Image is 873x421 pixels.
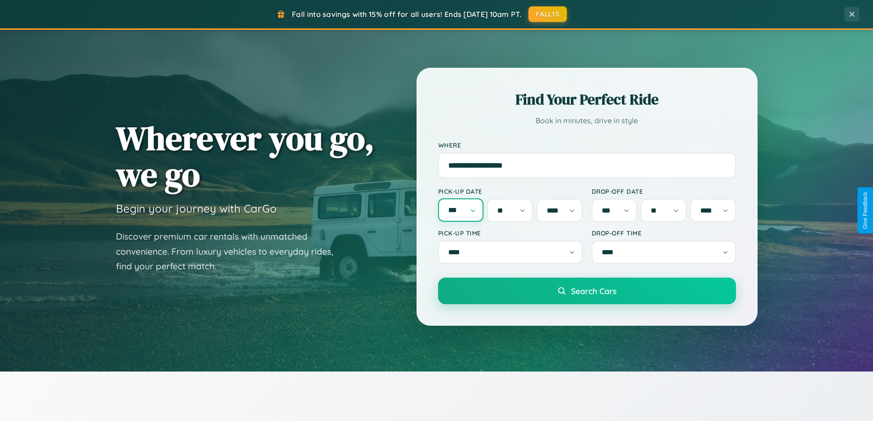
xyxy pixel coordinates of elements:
[592,187,736,195] label: Drop-off Date
[438,89,736,109] h2: Find Your Perfect Ride
[592,229,736,237] label: Drop-off Time
[438,114,736,127] p: Book in minutes, drive in style
[438,278,736,304] button: Search Cars
[438,229,582,237] label: Pick-up Time
[292,10,522,19] span: Fall into savings with 15% off for all users! Ends [DATE] 10am PT.
[438,187,582,195] label: Pick-up Date
[571,286,616,296] span: Search Cars
[862,192,868,229] div: Give Feedback
[116,229,345,274] p: Discover premium car rentals with unmatched convenience. From luxury vehicles to everyday rides, ...
[528,6,567,22] button: FALL15
[438,141,736,149] label: Where
[116,120,374,192] h1: Wherever you go, we go
[116,202,277,215] h3: Begin your journey with CarGo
